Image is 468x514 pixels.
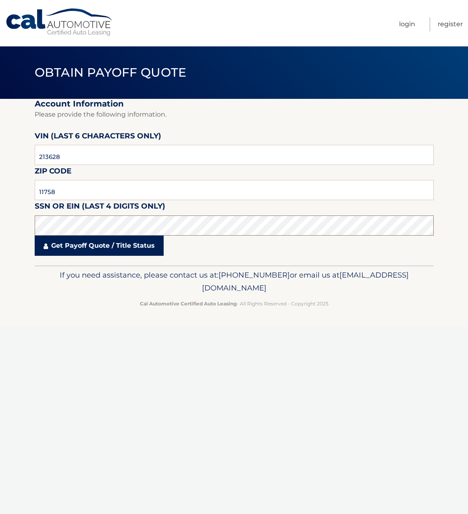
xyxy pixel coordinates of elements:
[40,299,428,308] p: - All Rights Reserved - Copyright 2025
[40,269,428,295] p: If you need assistance, please contact us at: or email us at
[35,65,187,80] span: Obtain Payoff Quote
[35,109,434,120] p: Please provide the following information.
[399,17,415,31] a: Login
[35,236,164,256] a: Get Payoff Quote / Title Status
[5,8,114,37] a: Cal Automotive
[35,200,165,215] label: SSN or EIN (last 4 digits only)
[218,270,290,280] span: [PHONE_NUMBER]
[35,130,161,145] label: VIN (last 6 characters only)
[438,17,463,31] a: Register
[35,99,434,109] h2: Account Information
[140,301,237,307] strong: Cal Automotive Certified Auto Leasing
[35,165,71,180] label: Zip Code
